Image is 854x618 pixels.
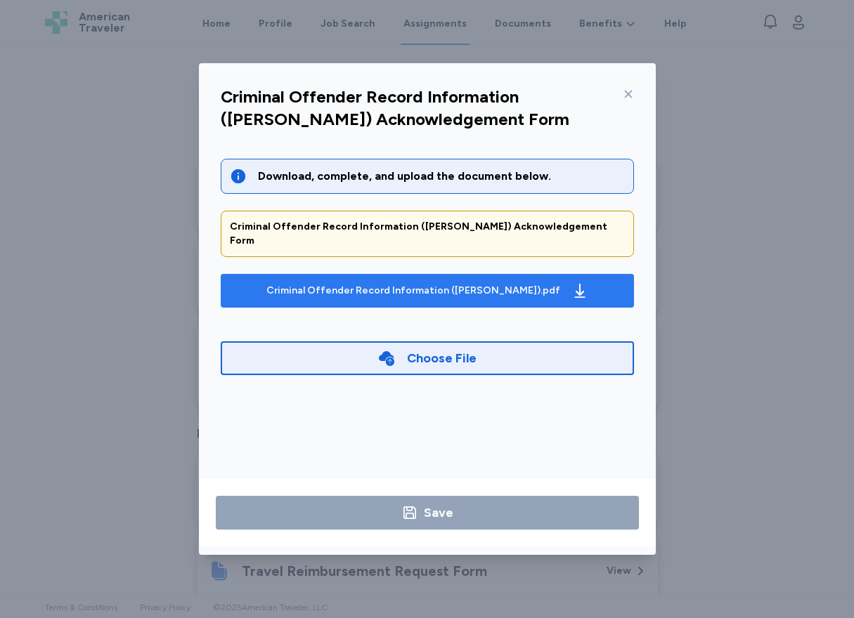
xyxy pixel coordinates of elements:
button: Save [216,496,639,530]
div: Criminal Offender Record Information ([PERSON_NAME]).pdf [266,284,560,298]
div: Save [424,503,453,522]
button: Criminal Offender Record Information ([PERSON_NAME]).pdf [221,274,634,308]
div: Criminal Offender Record Information ([PERSON_NAME]) Acknowledgement Form [221,86,617,131]
div: Choose File [407,348,477,368]
div: Download, complete, and upload the document below. [258,168,625,185]
div: Criminal Offender Record Information ([PERSON_NAME]) Acknowledgement Form [230,220,625,248]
